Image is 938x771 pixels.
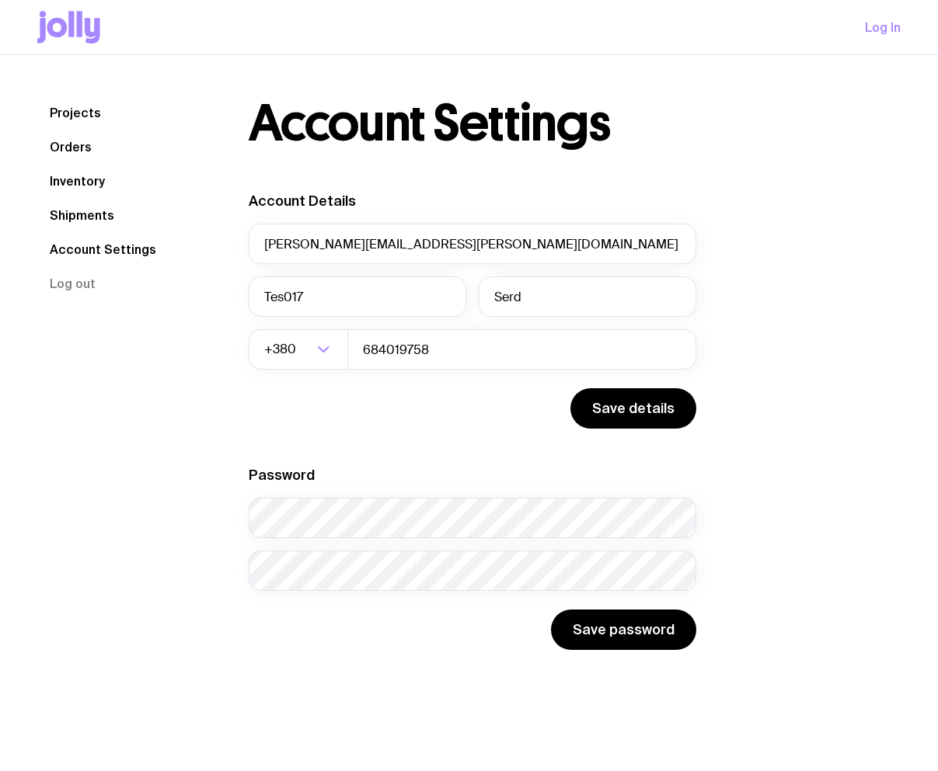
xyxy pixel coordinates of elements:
[37,133,104,161] a: Orders
[249,224,696,264] input: your@email.com
[37,269,108,297] button: Log out
[264,329,299,370] span: +380
[37,167,117,195] a: Inventory
[479,276,696,317] input: Last Name
[37,201,127,229] a: Shipments
[249,276,466,317] input: First Name
[865,18,901,36] button: Log In
[249,467,315,483] label: Password
[37,235,169,263] a: Account Settings
[249,329,348,370] div: Search for option
[249,193,356,209] label: Account Details
[299,329,312,370] input: Search for option
[37,99,113,127] a: Projects
[347,329,696,370] input: 0400123456
[570,388,696,429] button: Save details
[551,610,696,650] button: Save password
[249,99,610,148] h1: Account Settings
